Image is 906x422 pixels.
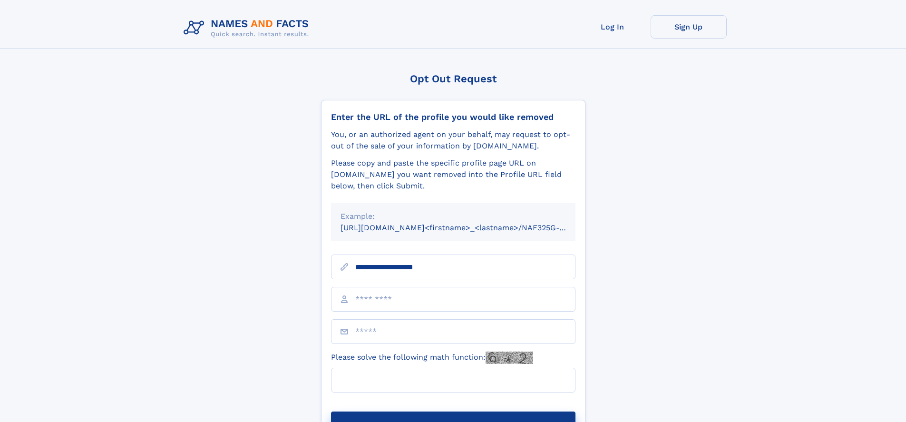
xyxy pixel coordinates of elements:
div: You, or an authorized agent on your behalf, may request to opt-out of the sale of your informatio... [331,129,575,152]
label: Please solve the following math function: [331,352,533,364]
div: Example: [341,211,566,222]
a: Log In [575,15,651,39]
a: Sign Up [651,15,727,39]
img: Logo Names and Facts [180,15,317,41]
div: Please copy and paste the specific profile page URL on [DOMAIN_NAME] you want removed into the Pr... [331,157,575,192]
div: Opt Out Request [321,73,585,85]
small: [URL][DOMAIN_NAME]<firstname>_<lastname>/NAF325G-xxxxxxxx [341,223,594,232]
div: Enter the URL of the profile you would like removed [331,112,575,122]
